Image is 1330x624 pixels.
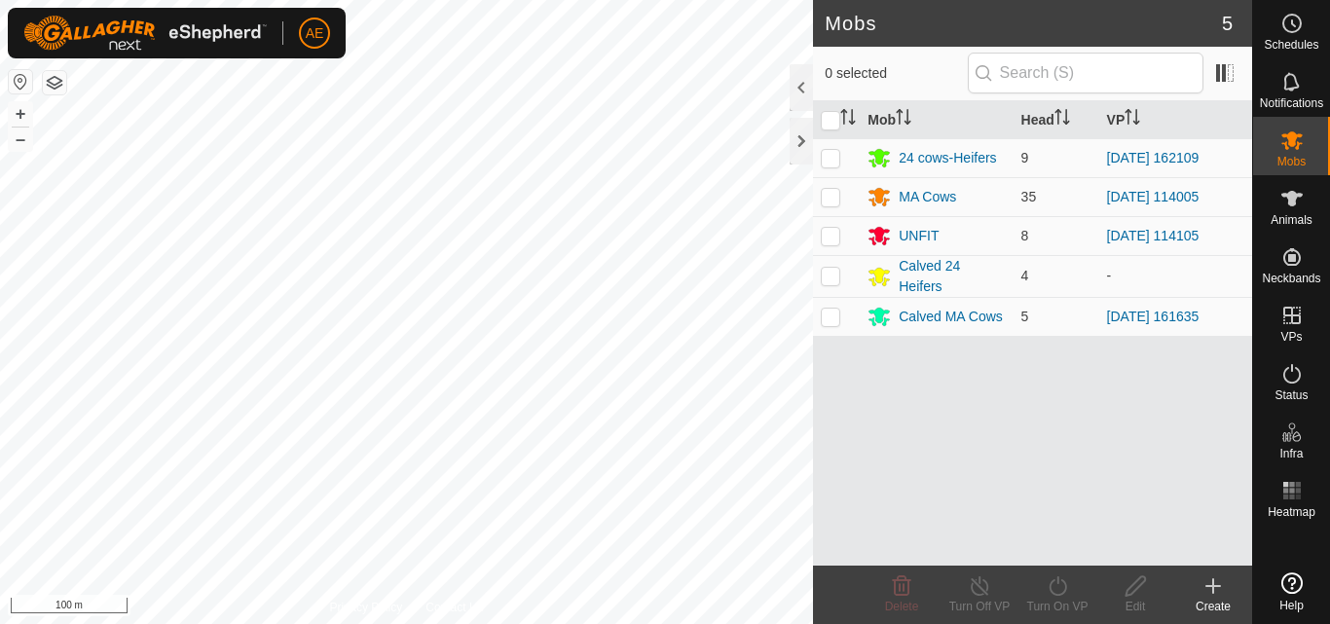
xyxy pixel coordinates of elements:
[899,187,956,207] div: MA Cows
[1280,331,1302,343] span: VPs
[899,256,1005,297] div: Calved 24 Heifers
[1260,97,1323,109] span: Notifications
[9,128,32,151] button: –
[1054,112,1070,128] p-sorticon: Activate to sort
[1021,268,1029,283] span: 4
[1279,448,1303,459] span: Infra
[1107,189,1200,204] a: [DATE] 114005
[1096,598,1174,615] div: Edit
[23,16,267,51] img: Gallagher Logo
[43,71,66,94] button: Map Layers
[899,307,1003,327] div: Calved MA Cows
[9,102,32,126] button: +
[1099,101,1252,139] th: VP
[1021,309,1029,324] span: 5
[1277,156,1306,167] span: Mobs
[9,70,32,93] button: Reset Map
[1021,228,1029,243] span: 8
[1107,228,1200,243] a: [DATE] 114105
[825,12,1222,35] h2: Mobs
[1174,598,1252,615] div: Create
[306,23,324,44] span: AE
[425,599,483,616] a: Contact Us
[1021,150,1029,165] span: 9
[1268,506,1315,518] span: Heatmap
[885,600,919,613] span: Delete
[1222,9,1233,38] span: 5
[896,112,911,128] p-sorticon: Activate to sort
[1014,101,1099,139] th: Head
[1271,214,1312,226] span: Animals
[1021,189,1037,204] span: 35
[941,598,1018,615] div: Turn Off VP
[1099,255,1252,297] td: -
[860,101,1013,139] th: Mob
[330,599,403,616] a: Privacy Policy
[1107,309,1200,324] a: [DATE] 161635
[825,63,967,84] span: 0 selected
[1125,112,1140,128] p-sorticon: Activate to sort
[1253,565,1330,619] a: Help
[899,148,996,168] div: 24 cows-Heifers
[1107,150,1200,165] a: [DATE] 162109
[1262,273,1320,284] span: Neckbands
[1279,600,1304,611] span: Help
[1264,39,1318,51] span: Schedules
[899,226,939,246] div: UNFIT
[968,53,1203,93] input: Search (S)
[1018,598,1096,615] div: Turn On VP
[1275,389,1308,401] span: Status
[840,112,856,128] p-sorticon: Activate to sort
